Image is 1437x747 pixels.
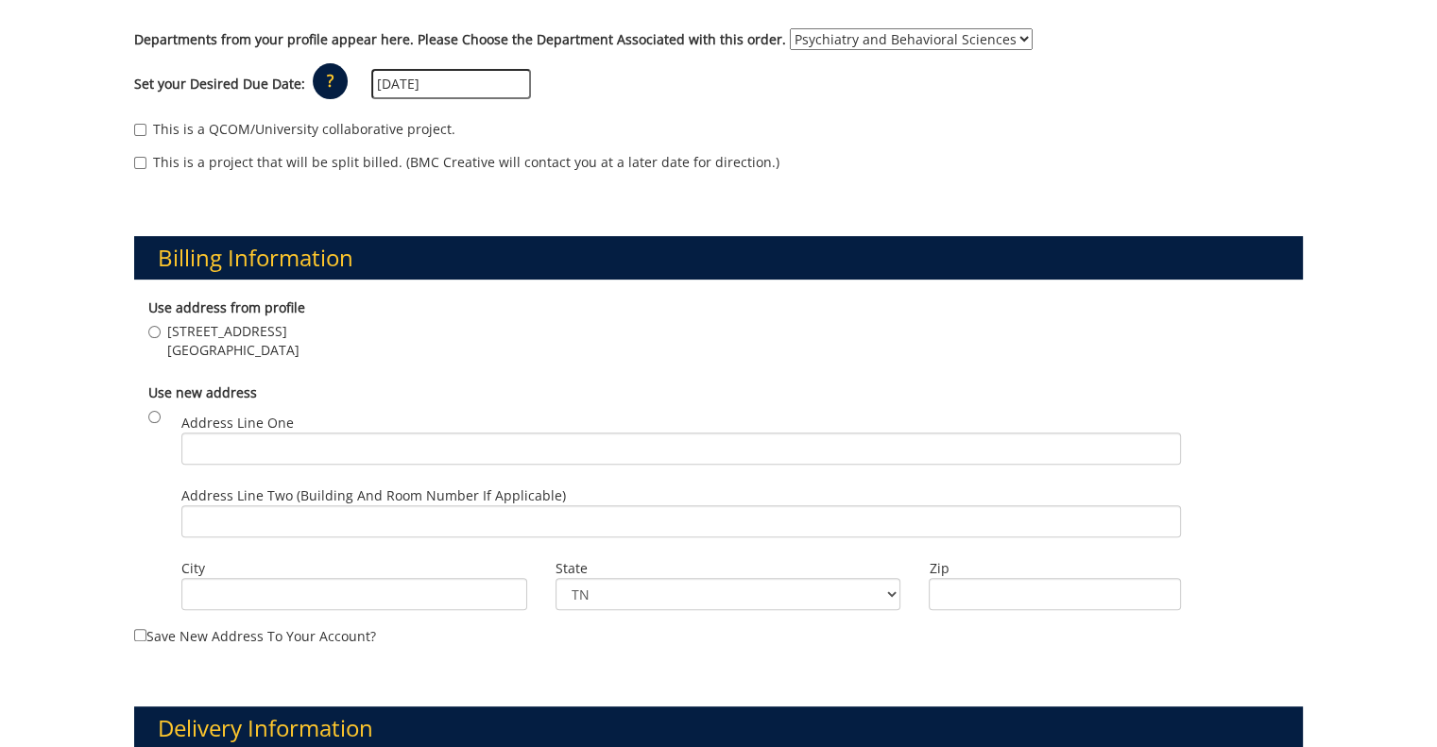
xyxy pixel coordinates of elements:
b: Use address from profile [148,298,305,316]
p: ? [313,63,348,99]
b: Use new address [148,383,257,401]
label: Set your Desired Due Date: [134,75,305,93]
label: This is a project that will be split billed. (BMC Creative will contact you at a later date for d... [134,153,779,172]
label: Address Line Two (Building and Room Number if applicable) [181,486,1182,537]
input: Address Line One [181,433,1182,465]
input: Zip [929,578,1181,610]
label: Zip [929,559,1181,578]
input: MM/DD/YYYY [371,69,531,99]
input: This is a project that will be split billed. (BMC Creative will contact you at a later date for d... [134,157,146,169]
input: This is a QCOM/University collaborative project. [134,124,146,136]
label: State [556,559,901,578]
input: City [181,578,527,610]
label: Departments from your profile appear here. Please Choose the Department Associated with this order. [134,30,786,49]
input: [STREET_ADDRESS] [GEOGRAPHIC_DATA] [148,326,161,338]
input: Save new address to your account? [134,629,146,641]
h3: Billing Information [134,236,1304,280]
label: Address Line One [181,414,1182,465]
label: City [181,559,527,578]
span: [STREET_ADDRESS] [167,322,299,341]
input: Address Line Two (Building and Room Number if applicable) [181,505,1182,537]
span: [GEOGRAPHIC_DATA] [167,341,299,360]
label: This is a QCOM/University collaborative project. [134,120,455,139]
